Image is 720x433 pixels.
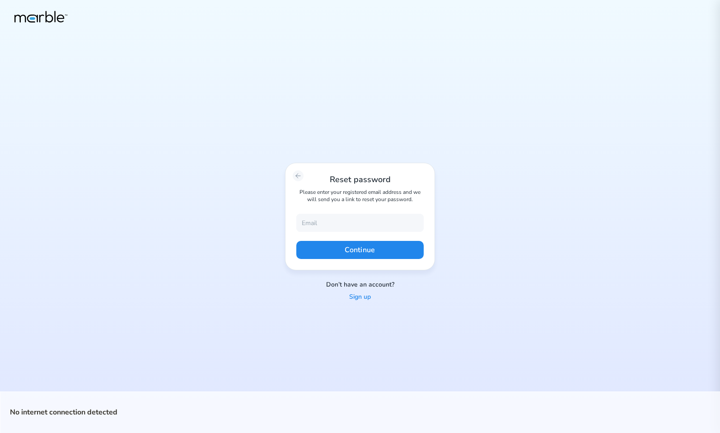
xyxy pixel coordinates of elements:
[296,188,424,203] p: Please enter your registered email address and we will send you a link to reset your password.
[10,407,710,418] h3: No internet connection detected
[296,214,424,232] input: Email
[296,241,424,259] button: Continue
[326,281,394,289] p: Don’t have an account?
[349,293,371,301] a: Sign up
[296,174,424,185] h2: Reset password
